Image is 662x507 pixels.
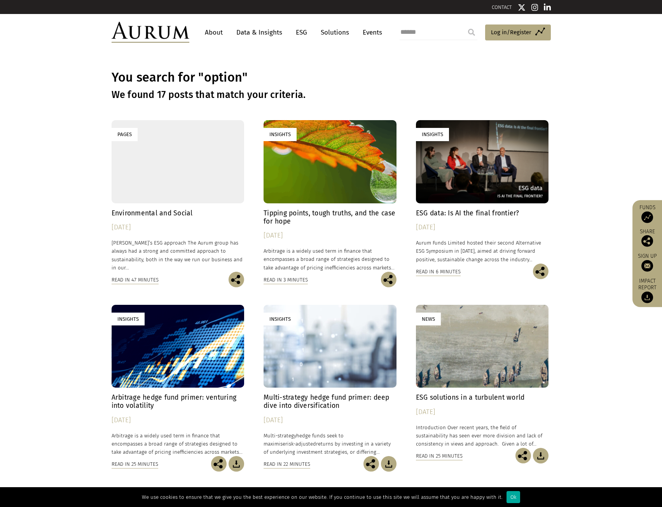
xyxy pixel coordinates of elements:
[518,3,526,11] img: Twitter icon
[285,441,316,447] span: risk-adjusted
[264,313,297,325] div: Insights
[264,230,397,241] div: [DATE]
[112,239,245,272] p: [PERSON_NAME]’s ESG approach The Aurum group has always had a strong and committed approach to su...
[416,209,549,217] h4: ESG data: Is AI the final frontier?
[544,3,551,11] img: Linkedin icon
[636,253,658,272] a: Sign up
[264,432,397,456] p: hedge funds seek to maximise returns by investing in a variety of underlying investment strategie...
[491,28,531,37] span: Log in/Register
[264,276,308,284] div: Read in 3 minutes
[229,272,244,287] img: Share this post
[381,456,397,472] img: Download Article
[416,120,549,263] a: Insights ESG data: Is AI the final frontier? [DATE] Aurum Funds Limited hosted their second Alter...
[416,423,549,448] p: Introduction Over recent years, the field of sustainability has seen ever more division and lack ...
[264,393,397,410] h4: Multi-strategy hedge fund primer: deep dive into diversification
[264,305,397,456] a: Insights Multi-strategy hedge fund primer: deep dive into diversification [DATE] Multi-strategyhe...
[317,25,353,40] a: Solutions
[416,305,549,448] a: News ESG solutions in a turbulent world [DATE] Introduction Over recent years, the field of susta...
[112,22,189,43] img: Aurum
[641,235,653,247] img: Share this post
[211,456,227,472] img: Share this post
[232,25,286,40] a: Data & Insights
[359,25,382,40] a: Events
[381,272,397,287] img: Share this post
[112,89,551,101] h3: We found 17 posts that match your criteria.
[229,456,244,472] img: Download Article
[515,448,531,463] img: Share this post
[636,204,658,223] a: Funds
[264,460,310,469] div: Read in 22 minutes
[416,407,549,418] div: [DATE]
[416,452,463,460] div: Read in 25 minutes
[416,222,549,233] div: [DATE]
[112,305,245,456] a: Insights Arbitrage hedge fund primer: venturing into volatility [DATE] Arbitrage is a widely used...
[264,128,297,141] div: Insights
[641,260,653,272] img: Sign up to our newsletter
[636,229,658,247] div: Share
[112,460,158,469] div: Read in 25 minutes
[264,120,397,271] a: Insights Tipping points, tough truths, and the case for hope [DATE] Arbitrage is a widely used te...
[112,432,245,456] p: Arbitrage is a widely used term in finance that encompasses a broad range of strategies designed ...
[416,313,441,325] div: News
[416,393,549,402] h4: ESG solutions in a turbulent world
[112,209,245,217] h4: Environmental and Social
[112,313,145,325] div: Insights
[641,212,653,223] img: Access Funds
[112,276,159,284] div: Read in 47 minutes
[485,24,551,41] a: Log in/Register
[416,267,461,276] div: Read in 6 minutes
[533,448,548,463] img: Download Article
[112,393,245,410] h4: Arbitrage hedge fund primer: venturing into volatility
[531,3,538,11] img: Instagram icon
[464,24,479,40] input: Submit
[112,222,245,233] div: [DATE]
[533,264,548,279] img: Share this post
[112,70,551,85] h1: You search for "option"
[636,278,658,303] a: Impact report
[492,4,512,10] a: CONTACT
[264,209,397,226] h4: Tipping points, tough truths, and the case for hope
[292,25,311,40] a: ESG
[264,433,296,439] span: Multi-strategy
[264,415,397,426] div: [DATE]
[264,247,397,271] p: Arbitrage is a widely used term in finance that encompasses a broad range of strategies designed ...
[507,491,520,503] div: Ok
[416,128,449,141] div: Insights
[112,128,138,141] div: Pages
[201,25,227,40] a: About
[416,239,549,263] p: Aurum Funds Limited hosted their second Alternative ESG Symposium in [DATE], aimed at driving for...
[112,415,245,426] div: [DATE]
[363,456,379,472] img: Share this post
[112,120,245,271] a: Pages Environmental and Social [DATE] [PERSON_NAME]’s ESG approach The Aurum group has always had...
